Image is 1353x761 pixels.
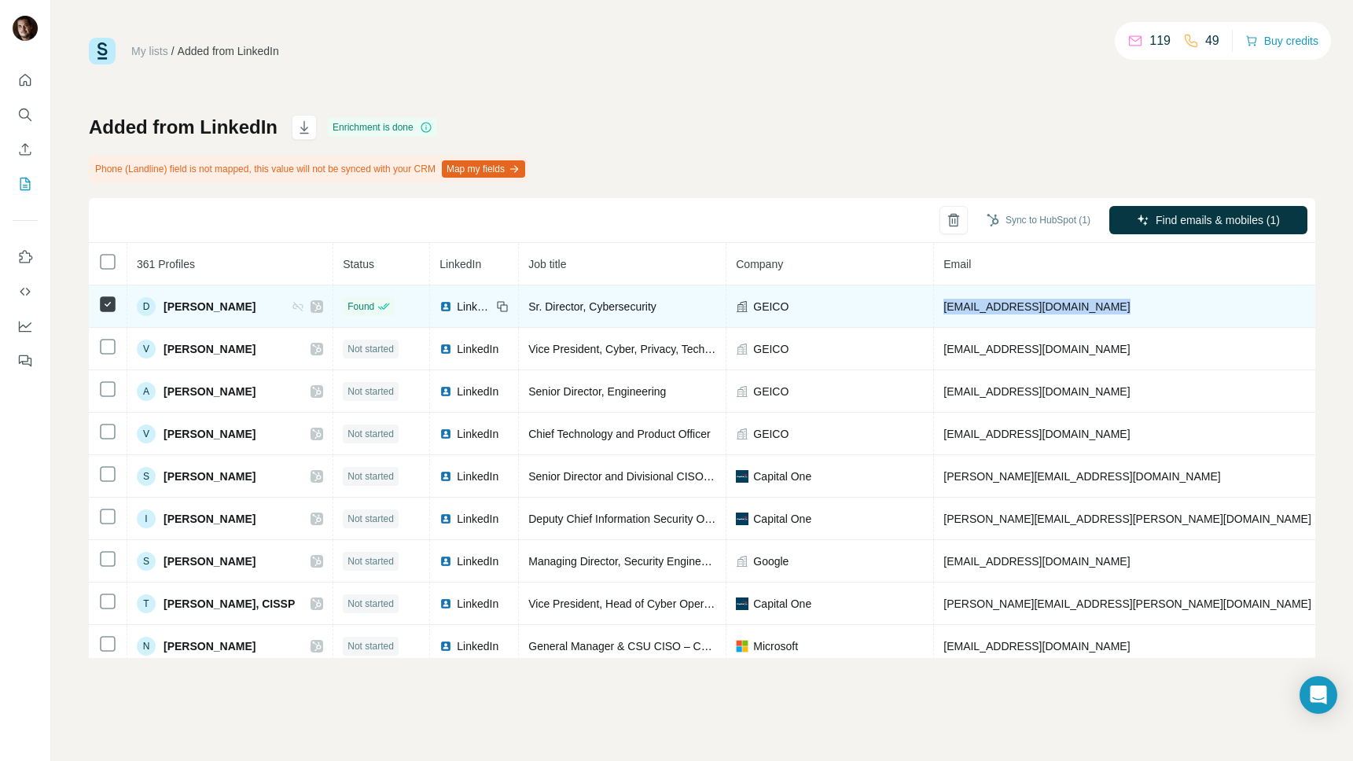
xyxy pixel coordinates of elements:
span: [PERSON_NAME][EMAIL_ADDRESS][DOMAIN_NAME] [943,470,1220,483]
span: LinkedIn [457,638,498,654]
span: Google [753,553,789,569]
a: My lists [131,45,168,57]
span: [EMAIL_ADDRESS][DOMAIN_NAME] [943,300,1130,313]
span: [EMAIL_ADDRESS][DOMAIN_NAME] [943,343,1130,355]
span: Capital One [753,596,811,612]
span: LinkedIn [457,511,498,527]
span: [PERSON_NAME] [164,638,256,654]
div: I [137,509,156,528]
button: Enrich CSV [13,135,38,164]
span: [EMAIL_ADDRESS][DOMAIN_NAME] [943,428,1130,440]
span: Not started [347,554,394,568]
span: Not started [347,427,394,441]
span: Microsoft [753,638,798,654]
span: Capital One [753,511,811,527]
span: Status [343,258,374,270]
span: GEICO [753,384,789,399]
span: Find emails & mobiles (1) [1156,212,1280,228]
span: GEICO [753,426,789,442]
div: V [137,340,156,358]
span: [EMAIL_ADDRESS][DOMAIN_NAME] [943,555,1130,568]
button: Dashboard [13,312,38,340]
div: S [137,552,156,571]
button: Sync to HubSpot (1) [976,208,1101,232]
span: LinkedIn [457,553,498,569]
span: [PERSON_NAME] [164,341,256,357]
img: Avatar [13,16,38,41]
div: A [137,382,156,401]
span: [EMAIL_ADDRESS][DOMAIN_NAME] [943,385,1130,398]
li: / [171,43,175,59]
span: Managing Director, Security Engineering [528,555,726,568]
div: T [137,594,156,613]
img: LinkedIn logo [439,343,452,355]
span: LinkedIn [457,426,498,442]
button: Buy credits [1245,30,1318,52]
span: GEICO [753,341,789,357]
div: Added from LinkedIn [178,43,279,59]
span: [PERSON_NAME][EMAIL_ADDRESS][PERSON_NAME][DOMAIN_NAME] [943,597,1311,610]
img: LinkedIn logo [439,513,452,525]
img: LinkedIn logo [439,300,452,313]
span: [PERSON_NAME], CISSP [164,596,295,612]
img: company-logo [736,640,748,653]
span: Deputy Chief Information Security Officer - Card [528,513,762,525]
p: 49 [1205,31,1219,50]
img: LinkedIn logo [439,385,452,398]
div: D [137,297,156,316]
span: Not started [347,384,394,399]
span: LinkedIn [457,384,498,399]
span: Sr. Director, Cybersecurity [528,300,656,313]
p: 119 [1149,31,1171,50]
button: My lists [13,170,38,198]
div: S [137,467,156,486]
button: Quick start [13,66,38,94]
span: [PERSON_NAME][EMAIL_ADDRESS][PERSON_NAME][DOMAIN_NAME] [943,513,1311,525]
span: [PERSON_NAME] [164,469,256,484]
div: Enrichment is done [328,118,437,137]
h1: Added from LinkedIn [89,115,278,140]
div: Open Intercom Messenger [1300,676,1337,714]
span: Not started [347,469,394,483]
span: LinkedIn [457,299,491,314]
span: Capital One [753,469,811,484]
div: N [137,637,156,656]
img: company-logo [736,470,748,483]
img: company-logo [736,513,748,525]
span: Not started [347,597,394,611]
img: company-logo [736,597,748,610]
span: LinkedIn [457,469,498,484]
button: Find emails & mobiles (1) [1109,206,1307,234]
button: Feedback [13,347,38,375]
span: [PERSON_NAME] [164,553,256,569]
span: Senior Director and Divisional CISO | Card Business [528,470,784,483]
div: Phone (Landline) field is not mapped, this value will not be synced with your CRM [89,156,528,182]
span: Not started [347,342,394,356]
span: Senior Director, Engineering [528,385,666,398]
img: LinkedIn logo [439,470,452,483]
span: Not started [347,639,394,653]
span: [PERSON_NAME] [164,299,256,314]
span: Vice President, Head of Cyber Operations [528,597,733,610]
span: Found [347,300,374,314]
button: Use Surfe on LinkedIn [13,243,38,271]
span: Company [736,258,783,270]
button: Search [13,101,38,129]
span: General Manager & CSU CISO – Cybersecurity Strategy & Innovation, Microsoft RCG [528,640,947,653]
img: Surfe Logo [89,38,116,64]
span: [PERSON_NAME] [164,511,256,527]
span: GEICO [753,299,789,314]
img: LinkedIn logo [439,428,452,440]
button: Map my fields [442,160,525,178]
span: Email [943,258,971,270]
span: Not started [347,512,394,526]
img: LinkedIn logo [439,640,452,653]
span: LinkedIn [439,258,481,270]
div: V [137,425,156,443]
span: LinkedIn [457,341,498,357]
img: LinkedIn logo [439,555,452,568]
span: [PERSON_NAME] [164,384,256,399]
span: LinkedIn [457,596,498,612]
span: Job title [528,258,566,270]
button: Use Surfe API [13,278,38,306]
